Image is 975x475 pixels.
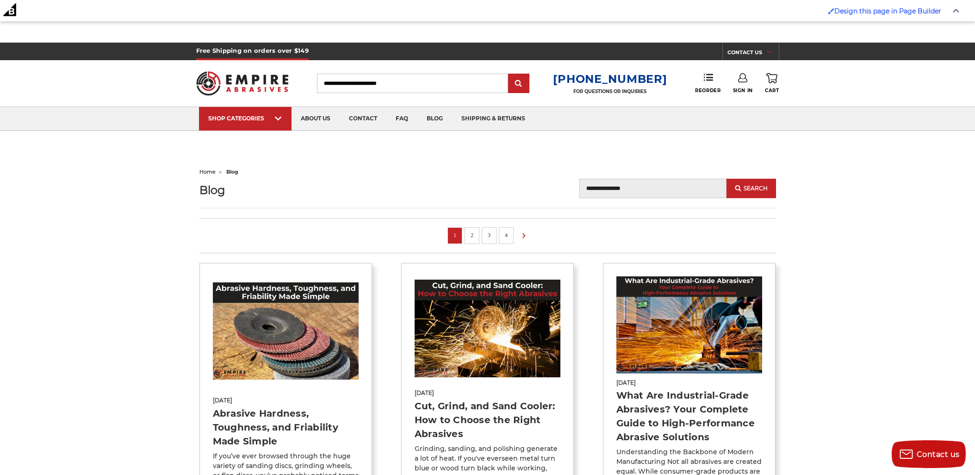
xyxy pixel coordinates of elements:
span: Cart [765,87,779,94]
a: shipping & returns [452,107,534,131]
span: Contact us [917,450,960,459]
h5: Free Shipping on orders over $149 [196,43,309,60]
p: FOR QUESTIONS OR INQUIRIES [553,88,667,94]
a: Reorder [695,73,720,93]
img: Enabled brush for page builder edit. [828,8,834,14]
span: Search [744,185,768,192]
span: [DATE] [415,389,561,397]
a: faq [386,107,417,131]
a: [PHONE_NUMBER] [553,72,667,86]
span: [DATE] [616,379,763,387]
input: Submit [509,75,528,93]
span: Design this page in Page Builder [834,7,941,15]
img: Cut, Grind, and Sand Cooler: How to Choose the Right Abrasives [415,280,561,377]
h1: Blog [199,184,373,196]
button: Contact us [892,440,966,468]
a: 1 [450,230,460,240]
a: about us [292,107,340,131]
a: What Are Industrial-Grade Abrasives? Your Complete Guide to High-Performance Abrasive Solutions [616,390,755,443]
span: Sign In [733,87,753,94]
a: Enabled brush for page builder edit. Design this page in Page Builder [823,2,946,20]
a: home [199,169,216,175]
a: CONTACT US [727,47,779,60]
a: 2 [467,230,477,240]
img: Empire Abrasives [196,65,289,101]
a: Cart [765,73,779,94]
span: [DATE] [213,396,359,405]
img: What Are Industrial-Grade Abrasives? Your Complete Guide to High-Performance Abrasive Solutions [616,276,763,374]
div: SHOP CATEGORIES [208,115,282,122]
a: blog [417,107,452,131]
a: 4 [502,230,511,240]
span: blog [226,169,238,175]
span: Reorder [695,87,720,94]
img: Close Admin Bar [953,9,959,13]
a: Cut, Grind, and Sand Cooler: How to Choose the Right Abrasives [415,400,555,439]
img: Abrasive Hardness, Toughness, and Friability Made Simple [213,282,359,380]
a: Abrasive Hardness, Toughness, and Friability Made Simple [213,408,338,447]
button: Search [727,179,776,198]
a: contact [340,107,386,131]
a: 3 [484,230,494,240]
